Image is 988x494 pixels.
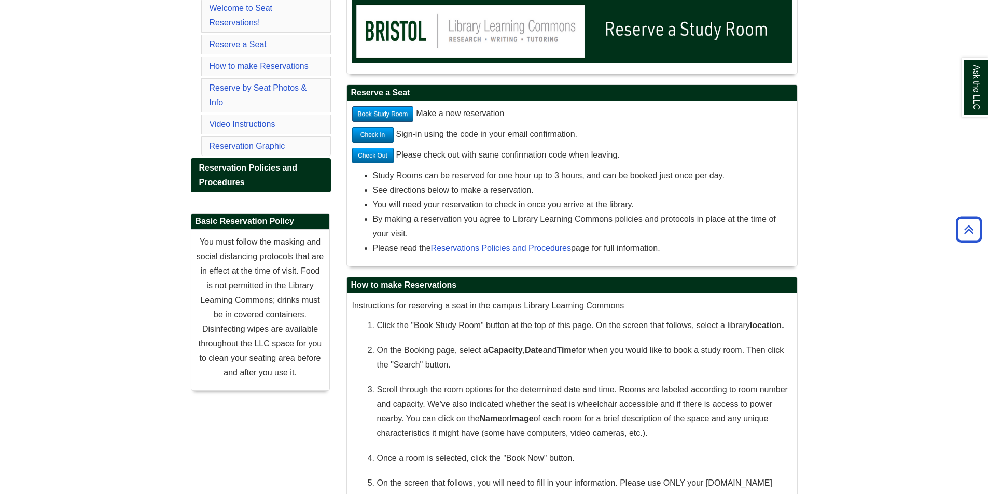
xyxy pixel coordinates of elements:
a: Book Study Room [352,106,414,122]
a: Reserve a Seat [210,40,267,49]
h2: How to make Reservations [347,277,797,293]
strong: Name [480,414,503,423]
a: Video Instructions [210,120,275,129]
strong: Image [509,414,533,423]
a: Check Out [352,148,394,163]
li: You will need your reservation to check in once you arrive at the library. [373,197,792,212]
span: On the Booking page, select a , and for when you would like to book a study room. Then click the ... [377,346,784,369]
a: Reservation Graphic [210,142,285,150]
li: See directions below to make a reservation. [373,183,792,197]
span: Once a room is selected, click the "Book Now" button. [377,454,575,462]
a: How to make Reservations [210,62,309,70]
span: location. [750,321,784,330]
h2: Basic Reservation Policy [191,214,329,230]
p: Please check out with same confirmation code when leaving. [352,148,792,163]
a: Reservations Policies and Procedures [431,244,571,252]
strong: Time [556,346,576,355]
strong: Capacity [488,346,523,355]
li: Please read the page for full information. [373,241,792,256]
span: You must follow the masking and social distancing protocols that are in effect at the time of vis... [197,237,324,377]
p: Sign-in using the code in your email confirmation. [352,127,792,143]
span: Instructions for reserving a seat in the campus Library Learning Commons [352,301,624,310]
p: Make a new reservation [352,106,792,122]
strong: Date [525,346,543,355]
li: Study Rooms can be reserved for one hour up to 3 hours, and can be booked just once per day. [373,168,792,183]
a: Welcome to Seat Reservations! [210,4,273,27]
a: Check In [352,127,394,143]
li: By making a reservation you agree to Library Learning Commons policies and protocols in place at ... [373,212,792,241]
span: Click the "Book Study Room" button at the top of this page. On the screen that follows, select a ... [377,321,750,330]
a: Back to Top [952,222,985,236]
a: Reserve by Seat Photos & Info [210,83,307,107]
span: Reservation Policies and Procedures [199,163,297,187]
a: Reservation Policies and Procedures [191,158,331,192]
span: Scroll through the room options for the determined date and time. Rooms are labeled according to ... [377,385,788,437]
h2: Reserve a Seat [347,85,797,101]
